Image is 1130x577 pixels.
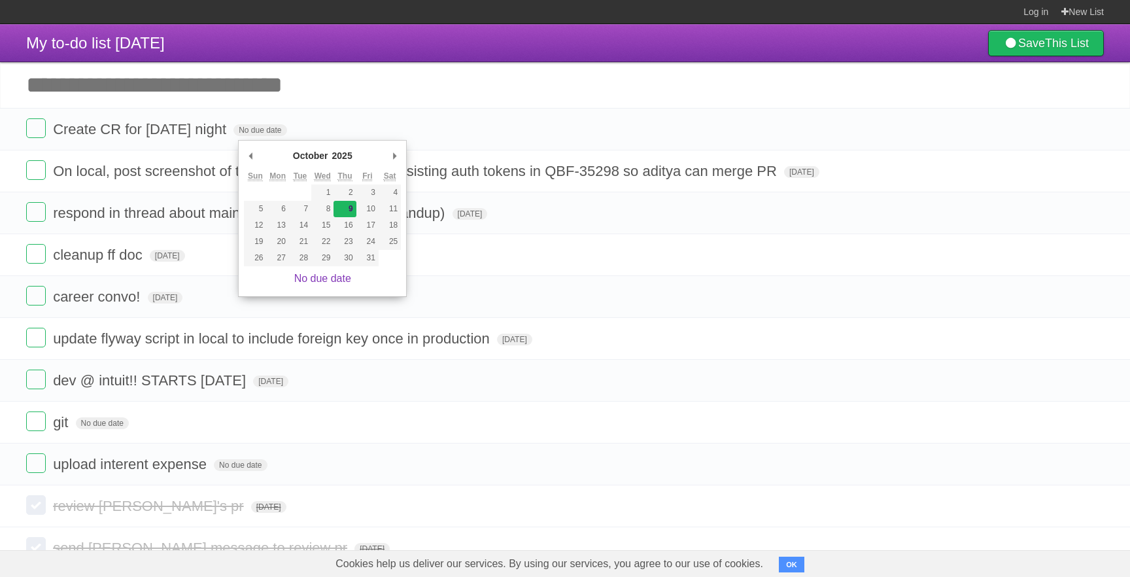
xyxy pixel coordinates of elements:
abbr: Monday [269,171,286,181]
button: 25 [379,234,401,250]
button: 29 [311,250,334,266]
button: 28 [289,250,311,266]
span: [DATE] [150,250,185,262]
button: 30 [334,250,356,266]
span: Create CR for [DATE] night [53,121,230,137]
span: [DATE] [497,334,532,345]
span: No due date [233,124,286,136]
label: Done [26,453,46,473]
button: 6 [267,201,289,217]
span: career convo! [53,288,143,305]
label: Done [26,202,46,222]
button: 13 [267,217,289,234]
abbr: Wednesday [315,171,331,181]
label: Done [26,411,46,431]
span: [DATE] [784,166,819,178]
abbr: Friday [362,171,372,181]
div: October [291,146,330,166]
span: [DATE] [253,376,288,387]
a: SaveThis List [988,30,1104,56]
span: respond in thread about maintenance tonight (ask in standup) [53,205,448,221]
span: update flyway script in local to include foreign key once in production [53,330,493,347]
button: 26 [244,250,266,266]
label: Done [26,328,46,347]
button: 8 [311,201,334,217]
label: Done [26,118,46,138]
span: review [PERSON_NAME]'s pr [53,498,247,514]
button: 4 [379,184,401,201]
button: 14 [289,217,311,234]
button: 15 [311,217,334,234]
button: 12 [244,217,266,234]
button: 1 [311,184,334,201]
abbr: Thursday [338,171,352,181]
span: Cookies help us deliver our services. By using our services, you agree to our use of cookies. [322,551,776,577]
button: 2 [334,184,356,201]
span: [DATE] [354,543,390,555]
button: 27 [267,250,289,266]
span: [DATE] [148,292,183,304]
button: Next Month [388,146,401,166]
span: upload interent expense [53,456,210,472]
span: [DATE] [251,501,286,513]
span: On local, post screenshot of tokens being stored for persisting auth tokens in QBF-35298 so adity... [53,163,780,179]
label: Done [26,495,46,515]
button: 7 [289,201,311,217]
span: cleanup ff doc [53,247,146,263]
abbr: Sunday [248,171,263,181]
button: 16 [334,217,356,234]
button: 22 [311,234,334,250]
abbr: Saturday [384,171,396,181]
label: Done [26,370,46,389]
button: 11 [379,201,401,217]
span: No due date [76,417,129,429]
label: Done [26,286,46,306]
span: git [53,414,71,430]
span: send [PERSON_NAME] message to review pr [53,540,351,556]
button: 19 [244,234,266,250]
button: 23 [334,234,356,250]
button: Previous Month [244,146,257,166]
span: [DATE] [453,208,488,220]
span: No due date [214,459,267,471]
label: Done [26,537,46,557]
a: No due date [294,273,351,284]
label: Done [26,160,46,180]
button: 17 [356,217,379,234]
div: 2025 [330,146,354,166]
button: OK [779,557,804,572]
button: 5 [244,201,266,217]
button: 20 [267,234,289,250]
button: 21 [289,234,311,250]
button: 18 [379,217,401,234]
button: 9 [334,201,356,217]
label: Done [26,244,46,264]
abbr: Tuesday [294,171,307,181]
button: 3 [356,184,379,201]
b: This List [1045,37,1089,50]
button: 10 [356,201,379,217]
button: 31 [356,250,379,266]
span: My to-do list [DATE] [26,34,165,52]
span: dev @ intuit!! STARTS [DATE] [53,372,249,389]
button: 24 [356,234,379,250]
